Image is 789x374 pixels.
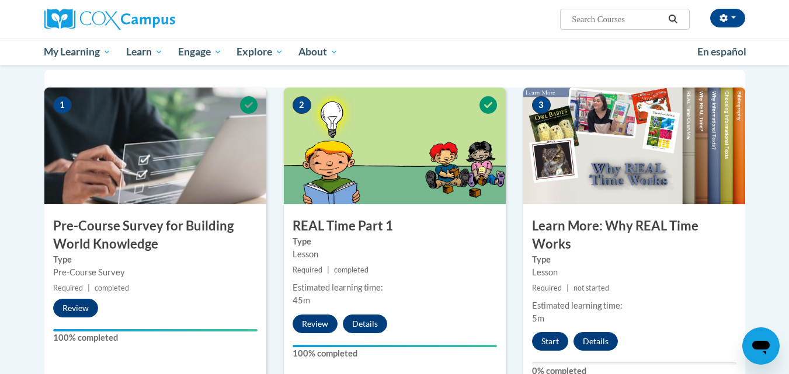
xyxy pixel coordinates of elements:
a: Learn [119,39,171,65]
span: Engage [178,45,222,59]
a: En español [690,40,754,64]
span: My Learning [44,45,111,59]
span: En español [697,46,746,58]
label: Type [532,253,736,266]
button: Search [664,12,682,26]
h3: Learn More: Why REAL Time Works [523,217,745,253]
a: About [291,39,346,65]
span: 3 [532,96,551,114]
span: Required [532,284,562,292]
h3: REAL Time Part 1 [284,217,506,235]
div: Pre-Course Survey [53,266,258,279]
div: Estimated learning time: [293,281,497,294]
span: Required [53,284,83,292]
a: Explore [229,39,291,65]
label: Type [293,235,497,248]
span: 45m [293,295,310,305]
span: | [566,284,569,292]
span: 1 [53,96,72,114]
img: Course Image [44,88,266,204]
span: | [88,284,90,292]
img: Cox Campus [44,9,175,30]
button: Review [293,314,338,333]
span: | [327,265,329,274]
span: Explore [237,45,283,59]
button: Account Settings [710,9,745,27]
span: About [298,45,338,59]
label: Type [53,253,258,266]
button: Start [532,332,568,351]
span: Learn [126,45,163,59]
span: completed [334,265,369,274]
span: completed [95,284,129,292]
img: Course Image [523,88,745,204]
label: 100% completed [293,347,497,360]
img: Course Image [284,88,506,204]
span: not started [573,284,609,292]
button: Review [53,299,98,317]
div: Your progress [293,345,497,347]
span: 2 [293,96,311,114]
a: My Learning [37,39,119,65]
iframe: Button to launch messaging window [742,327,780,365]
button: Details [573,332,618,351]
div: Main menu [27,39,763,65]
a: Engage [171,39,230,65]
span: 5m [532,313,544,323]
span: Required [293,265,322,274]
input: Search Courses [571,12,664,26]
div: Your progress [53,329,258,331]
label: 100% completed [53,331,258,344]
div: Estimated learning time: [532,299,736,312]
h3: Pre-Course Survey for Building World Knowledge [44,217,266,253]
div: Lesson [532,266,736,279]
button: Details [343,314,387,333]
div: Lesson [293,248,497,261]
a: Cox Campus [44,9,266,30]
